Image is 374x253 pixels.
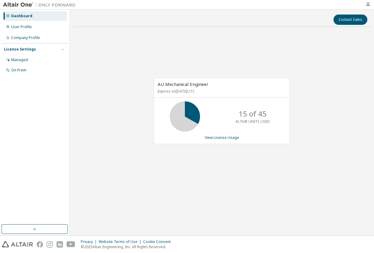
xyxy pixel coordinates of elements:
p: 15 of 45 [239,109,267,119]
div: Company Profile [11,35,40,40]
div: Website Terms of Use [99,239,143,244]
img: youtube.svg [67,241,75,248]
div: Cookie Consent [143,239,174,244]
img: Altair One [3,2,79,8]
a: View License Usage [205,135,239,140]
div: User Profile [11,25,32,29]
div: Managed [11,57,28,62]
img: facebook.svg [37,241,43,248]
img: altair_logo.svg [2,241,33,248]
img: linkedin.svg [57,241,63,248]
p: Expires on [DATE] UTC [158,89,284,94]
button: Contact Sales [333,15,367,25]
img: instagram.svg [47,241,53,248]
div: Dashboard [11,14,32,18]
div: License Settings [4,47,36,52]
p: ALTAIR UNITS USED [235,119,270,124]
div: Privacy [81,239,99,244]
span: AU Mechanical Engineer [158,81,208,87]
div: On Prem [11,68,26,73]
p: © 2025 Altair Engineering, Inc. All Rights Reserved. [81,244,174,249]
